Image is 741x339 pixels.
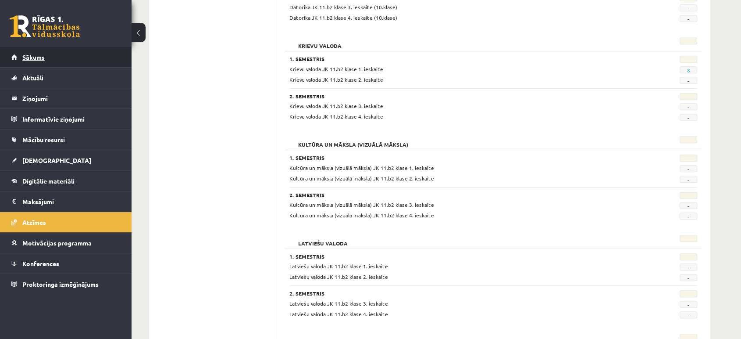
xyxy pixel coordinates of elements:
[680,301,697,308] span: -
[22,53,45,61] span: Sākums
[289,4,397,11] span: Datorika JK 11.b2 klase 3. ieskaite (10.klase)
[289,253,627,260] h3: 1. Semestris
[289,310,388,317] span: Latviešu valoda JK 11.b2 klase 4. ieskaite
[680,202,697,209] span: -
[289,300,388,307] span: Latviešu valoda JK 11.b2 klase 3. ieskaite
[680,103,697,110] span: -
[11,130,121,150] a: Mācību resursi
[687,67,690,74] a: 8
[680,176,697,183] span: -
[11,47,121,67] a: Sākums
[680,4,697,11] span: -
[680,263,697,270] span: -
[289,164,434,171] span: Kultūra un māksla (vizuālā māksla) JK 11.b2 klase 1. ieskaite
[22,136,65,144] span: Mācību resursi
[680,213,697,220] span: -
[11,191,121,212] a: Maksājumi
[680,77,697,84] span: -
[289,56,627,62] h3: 1. Semestris
[22,156,91,164] span: [DEMOGRAPHIC_DATA]
[680,165,697,172] span: -
[11,253,121,274] a: Konferences
[22,239,92,247] span: Motivācijas programma
[22,177,75,185] span: Digitālie materiāli
[289,175,434,182] span: Kultūra un māksla (vizuālā māksla) JK 11.b2 klase 2. ieskaite
[22,74,43,82] span: Aktuāli
[289,93,627,99] h3: 2. Semestris
[680,311,697,318] span: -
[10,15,80,37] a: Rīgas 1. Tālmācības vidusskola
[11,68,121,88] a: Aktuāli
[11,233,121,253] a: Motivācijas programma
[289,113,383,120] span: Krievu valoda JK 11.b2 klase 4. ieskaite
[289,201,434,208] span: Kultūra un māksla (vizuālā māksla) JK 11.b2 klase 3. ieskaite
[11,88,121,108] a: Ziņojumi
[680,114,697,121] span: -
[289,273,388,280] span: Latviešu valoda JK 11.b2 klase 2. ieskaite
[289,235,356,244] h2: Latviešu valoda
[289,37,350,46] h2: Krievu valoda
[11,171,121,191] a: Digitālie materiāli
[22,260,59,267] span: Konferences
[289,192,627,198] h3: 2. Semestris
[22,109,121,129] legend: Informatīvie ziņojumi
[289,155,627,161] h3: 1. Semestris
[289,102,383,109] span: Krievu valoda JK 11.b2 klase 3. ieskaite
[289,14,397,21] span: Datorika JK 11.b2 klase 4. ieskaite (10.klase)
[289,65,383,72] span: Krievu valoda JK 11.b2 klase 1. ieskaite
[289,263,388,270] span: Latviešu valoda JK 11.b2 klase 1. ieskaite
[22,218,46,226] span: Atzīmes
[680,15,697,22] span: -
[289,290,627,296] h3: 2. Semestris
[11,109,121,129] a: Informatīvie ziņojumi
[22,191,121,212] legend: Maksājumi
[22,88,121,108] legend: Ziņojumi
[289,136,417,145] h2: Kultūra un māksla (vizuālā māksla)
[11,212,121,232] a: Atzīmes
[680,274,697,281] span: -
[289,76,383,83] span: Krievu valoda JK 11.b2 klase 2. ieskaite
[22,280,99,288] span: Proktoringa izmēģinājums
[11,150,121,170] a: [DEMOGRAPHIC_DATA]
[289,212,434,219] span: Kultūra un māksla (vizuālā māksla) JK 11.b2 klase 4. ieskaite
[11,274,121,294] a: Proktoringa izmēģinājums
